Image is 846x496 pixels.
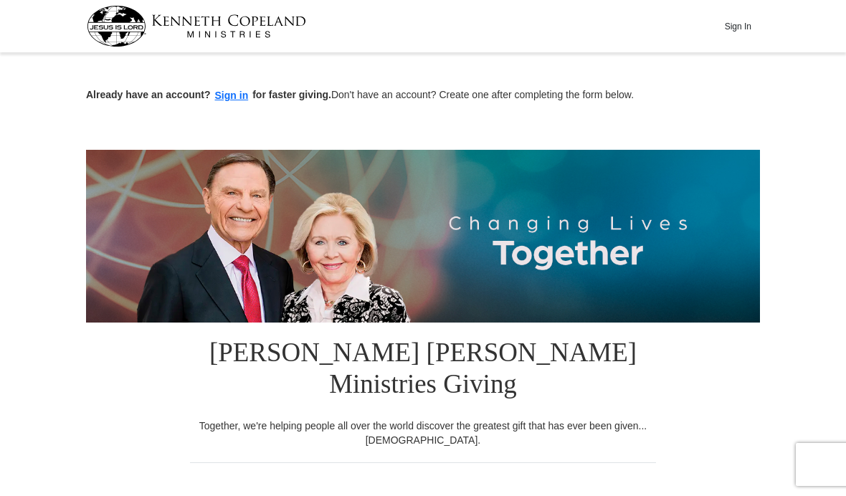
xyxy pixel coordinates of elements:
div: Together, we're helping people all over the world discover the greatest gift that has ever been g... [190,419,656,447]
button: Sign in [211,87,253,104]
p: Don't have an account? Create one after completing the form below. [86,87,760,104]
strong: Already have an account? for faster giving. [86,89,331,100]
h1: [PERSON_NAME] [PERSON_NAME] Ministries Giving [190,323,656,419]
img: kcm-header-logo.svg [87,6,306,47]
button: Sign In [716,15,759,37]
